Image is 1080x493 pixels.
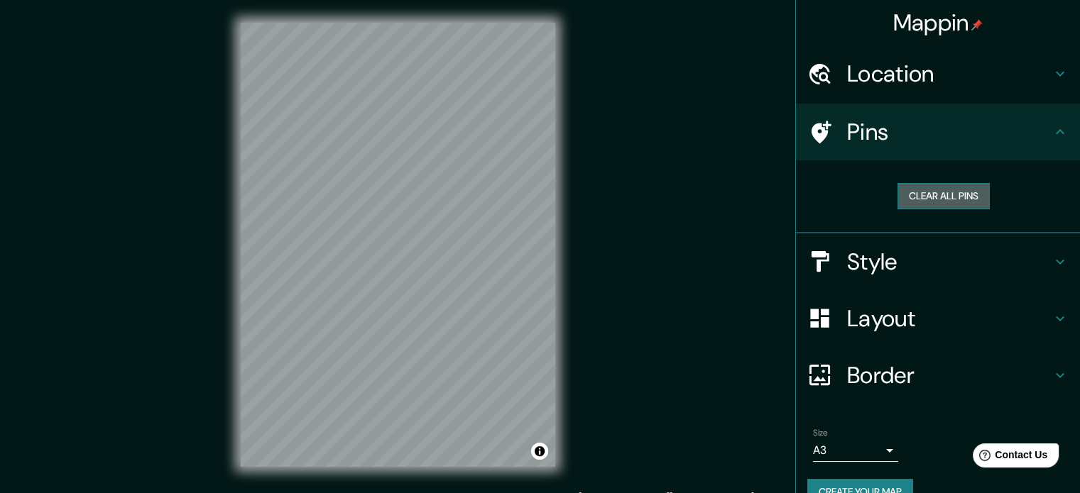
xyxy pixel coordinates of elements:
[796,290,1080,347] div: Layout
[898,183,990,209] button: Clear all pins
[531,443,548,460] button: Toggle attribution
[847,361,1052,389] h4: Border
[813,426,828,438] label: Size
[241,23,555,467] canvas: Map
[796,347,1080,404] div: Border
[847,118,1052,146] h4: Pins
[847,248,1052,276] h4: Style
[893,9,983,37] h4: Mappin
[813,439,898,462] div: A3
[796,45,1080,102] div: Location
[847,60,1052,88] h4: Location
[796,233,1080,290] div: Style
[796,104,1080,160] div: Pins
[954,438,1064,477] iframe: Help widget launcher
[971,19,983,31] img: pin-icon.png
[847,304,1052,333] h4: Layout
